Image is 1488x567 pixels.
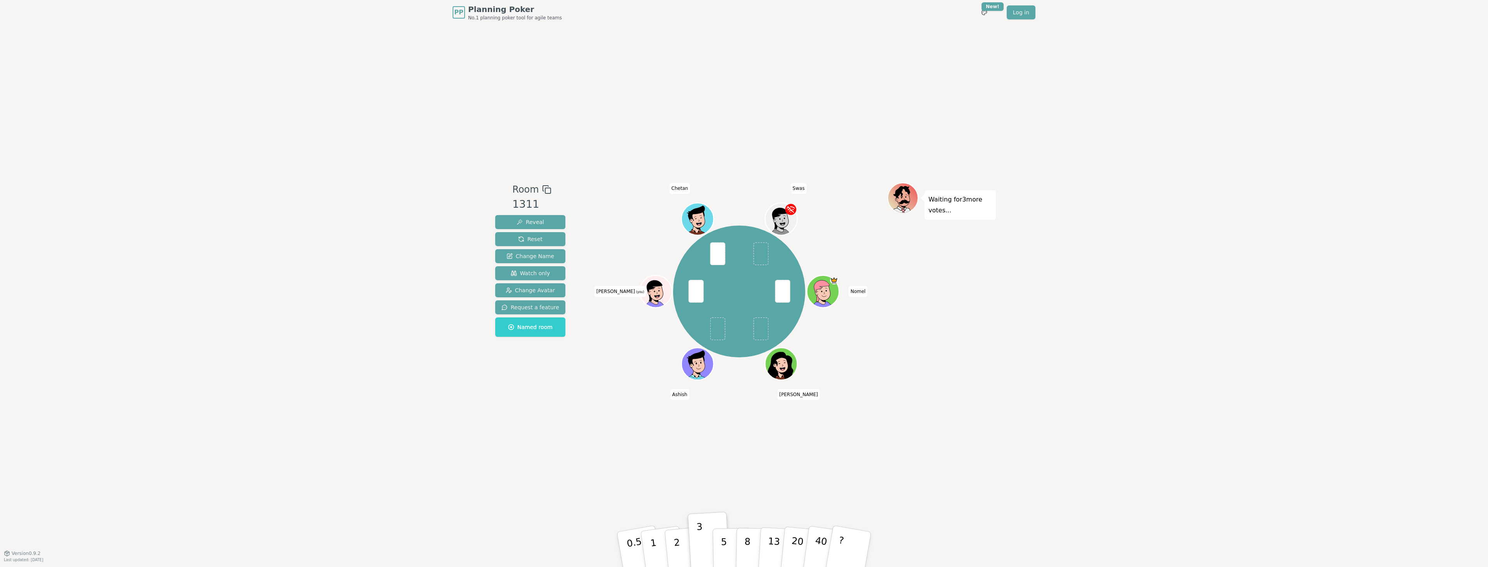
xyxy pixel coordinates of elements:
[670,389,689,400] span: Click to change your name
[512,183,539,196] span: Room
[830,276,838,284] span: Nomel is the host
[635,290,644,294] span: (you)
[517,218,544,226] span: Reveal
[518,235,542,243] span: Reset
[594,286,646,297] span: Click to change your name
[495,300,565,314] button: Request a feature
[495,232,565,246] button: Reset
[670,183,690,194] span: Click to change your name
[501,303,559,311] span: Request a feature
[4,558,43,562] span: Last updated: [DATE]
[982,2,1004,11] div: New!
[641,276,671,307] button: Click to change your avatar
[977,5,991,19] button: New!
[495,317,565,337] button: Named room
[495,283,565,297] button: Change Avatar
[454,8,463,17] span: PP
[696,521,705,564] p: 3
[511,269,550,277] span: Watch only
[495,266,565,280] button: Watch only
[1007,5,1035,19] a: Log in
[506,252,554,260] span: Change Name
[4,550,41,557] button: Version0.9.2
[790,183,806,194] span: Click to change your name
[928,194,992,216] p: Waiting for 3 more votes...
[468,15,562,21] span: No.1 planning poker tool for agile teams
[849,286,868,297] span: Click to change your name
[495,215,565,229] button: Reveal
[508,323,553,331] span: Named room
[495,249,565,263] button: Change Name
[512,196,551,212] div: 1311
[453,4,562,21] a: PPPlanning PokerNo.1 planning poker tool for agile teams
[506,286,555,294] span: Change Avatar
[468,4,562,15] span: Planning Poker
[777,389,820,400] span: Click to change your name
[12,550,41,557] span: Version 0.9.2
